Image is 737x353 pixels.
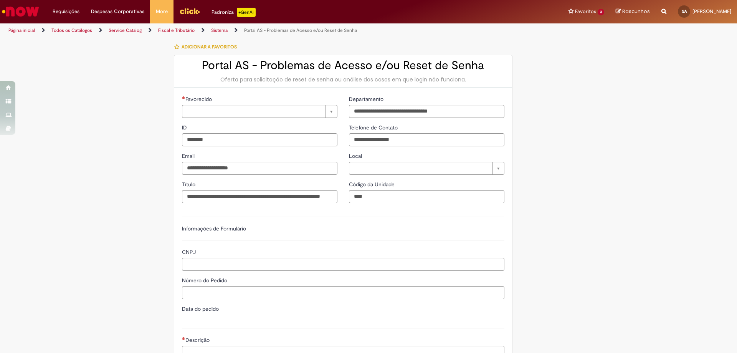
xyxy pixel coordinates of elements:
[91,8,144,15] span: Despesas Corporativas
[349,133,504,146] input: Telefone de Contato
[349,96,385,103] span: Departamento
[158,27,195,33] a: Fiscal e Tributário
[51,27,92,33] a: Todos os Catálogos
[182,76,504,83] div: Oferta para solicitação de reset de senha ou análise dos casos em que login não funciona.
[349,181,396,188] span: Código da Unidade
[182,277,229,284] span: Número do Pedido
[1,4,40,19] img: ServiceNow
[575,8,596,15] span: Favoritos
[156,8,168,15] span: More
[182,124,188,131] span: ID
[211,27,228,33] a: Sistema
[692,8,731,15] span: [PERSON_NAME]
[616,8,650,15] a: Rascunhos
[598,9,604,15] span: 3
[182,249,197,255] span: CNPJ
[182,190,337,203] input: Título
[682,9,687,14] span: GA
[182,59,504,72] h2: Portal AS - Problemas de Acesso e/ou Reset de Senha
[6,23,486,38] ul: Trilhas de página
[8,27,35,33] a: Página inicial
[185,96,213,103] span: Necessários - Favorecido
[212,8,256,17] div: Padroniza
[349,105,504,118] input: Departamento
[237,8,256,17] p: +GenAi
[53,8,79,15] span: Requisições
[185,336,211,343] span: Descrição
[174,39,241,55] button: Adicionar a Favoritos
[182,258,504,271] input: CNPJ
[182,44,237,50] span: Adicionar a Favoritos
[349,124,399,131] span: Telefone de Contato
[349,162,504,175] a: Limpar campo Local
[182,96,185,99] span: Necessários
[622,8,650,15] span: Rascunhos
[182,181,197,188] span: Título
[182,305,220,312] span: Data do pedido
[109,27,142,33] a: Service Catalog
[349,152,364,159] span: Local
[182,225,246,232] label: Informações de Formulário
[244,27,357,33] a: Portal AS - Problemas de Acesso e/ou Reset de Senha
[182,152,196,159] span: Email
[182,162,337,175] input: Email
[182,286,504,299] input: Número do Pedido
[182,133,337,146] input: ID
[182,337,185,340] span: Necessários
[179,5,200,17] img: click_logo_yellow_360x200.png
[349,190,504,203] input: Código da Unidade
[182,105,337,118] a: Limpar campo Favorecido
